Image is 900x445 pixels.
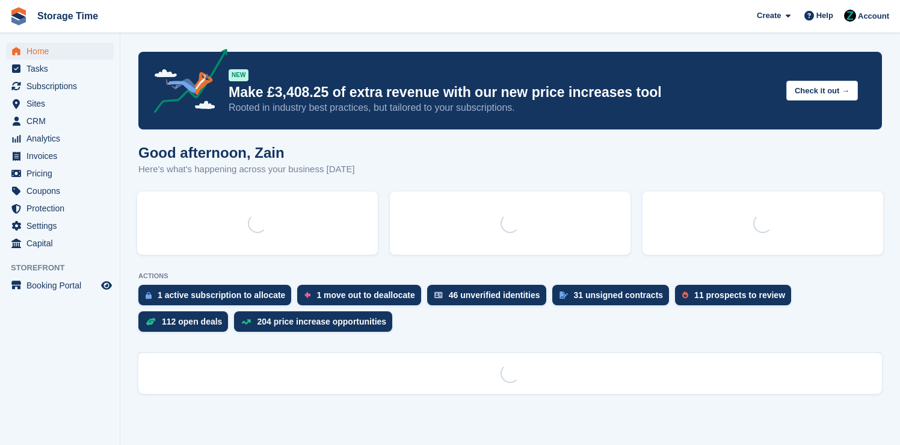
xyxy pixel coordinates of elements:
[297,285,427,311] a: 1 move out to deallocate
[6,165,114,182] a: menu
[138,163,355,176] p: Here's what's happening across your business [DATE]
[816,10,833,22] span: Help
[559,291,568,299] img: contract_signature_icon-13c848040528278c33f63329250d36e43548de30e8caae1d1a13099fd9432cc5.svg
[26,113,99,129] span: CRM
[6,182,114,199] a: menu
[694,290,785,300] div: 11 prospects to review
[26,277,99,294] span: Booking Portal
[844,10,856,22] img: Zain Sarwar
[32,6,103,26] a: Storage Time
[162,317,222,326] div: 112 open deals
[6,113,114,129] a: menu
[675,285,797,311] a: 11 prospects to review
[6,78,114,95] a: menu
[434,291,443,299] img: verify_identity-adf6edd0f0f0b5bbfe63781bf79b02c33cf7c696d77639b501bdc392416b5a36.svg
[6,95,114,112] a: menu
[26,130,99,147] span: Analytics
[99,278,114,293] a: Preview store
[138,311,234,338] a: 112 open deals
[574,290,664,300] div: 31 unsigned contracts
[138,145,355,161] h1: Good afternoon, Zain
[757,10,781,22] span: Create
[6,130,114,147] a: menu
[138,285,297,311] a: 1 active subscription to allocate
[241,319,251,325] img: price_increase_opportunities-93ffe204e8149a01c8c9dc8f82e8f89637d9d84a8eef4429ea346261dce0b2c0.svg
[26,148,99,164] span: Invoices
[26,43,99,60] span: Home
[26,78,99,95] span: Subscriptions
[234,311,398,338] a: 204 price increase opportunities
[144,49,228,117] img: price-adjustments-announcement-icon-8257ccfd72463d97f412b2fc003d46551f7dbcb40ab6d574587a9cd5c0d94...
[316,290,415,300] div: 1 move out to deallocate
[146,291,152,299] img: active_subscription_to_allocate_icon-d502201f5373d7db506a760aba3b589e785aa758c864c3986d89f69b8ff3...
[427,285,552,311] a: 46 unverified identities
[6,277,114,294] a: menu
[146,317,156,326] img: deal-1b604bf984904fb50ccaf53a9ad4b4a5d6e5aea283cecdc64d6e3604feb123c2.svg
[26,95,99,112] span: Sites
[26,217,99,234] span: Settings
[26,235,99,252] span: Capital
[6,200,114,217] a: menu
[158,290,285,300] div: 1 active subscription to allocate
[6,217,114,234] a: menu
[304,291,310,299] img: move_outs_to_deallocate_icon-f764333ba52eb49d3ac5e1228854f67142a1ed5810a6f6cc68b1a99e826820c5.svg
[6,60,114,77] a: menu
[229,69,248,81] div: NEW
[786,81,858,101] button: Check it out →
[26,200,99,217] span: Protection
[26,60,99,77] span: Tasks
[229,84,777,101] p: Make £3,408.25 of extra revenue with our new price increases tool
[257,317,386,326] div: 204 price increase opportunities
[449,290,540,300] div: 46 unverified identities
[552,285,676,311] a: 31 unsigned contracts
[26,182,99,199] span: Coupons
[229,101,777,114] p: Rooted in industry best practices, but tailored to your subscriptions.
[10,7,28,25] img: stora-icon-8386f47178a22dfd0bd8f6a31ec36ba5ce8667c1dd55bd0f319d3a0aa187defe.svg
[6,43,114,60] a: menu
[858,10,889,22] span: Account
[682,291,688,299] img: prospect-51fa495bee0391a8d652442698ab0144808aea92771e9ea1ae160a38d050c398.svg
[26,165,99,182] span: Pricing
[138,272,882,280] p: ACTIONS
[11,262,120,274] span: Storefront
[6,148,114,164] a: menu
[6,235,114,252] a: menu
